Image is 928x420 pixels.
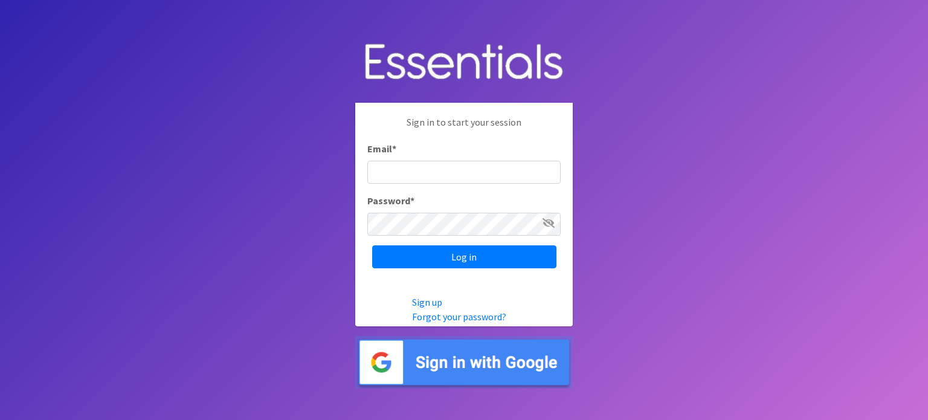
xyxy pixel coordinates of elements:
[392,143,396,155] abbr: required
[355,31,573,94] img: Human Essentials
[355,336,573,389] img: Sign in with Google
[367,115,561,141] p: Sign in to start your session
[410,195,414,207] abbr: required
[412,296,442,308] a: Sign up
[412,311,506,323] a: Forgot your password?
[372,245,556,268] input: Log in
[367,141,396,156] label: Email
[367,193,414,208] label: Password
